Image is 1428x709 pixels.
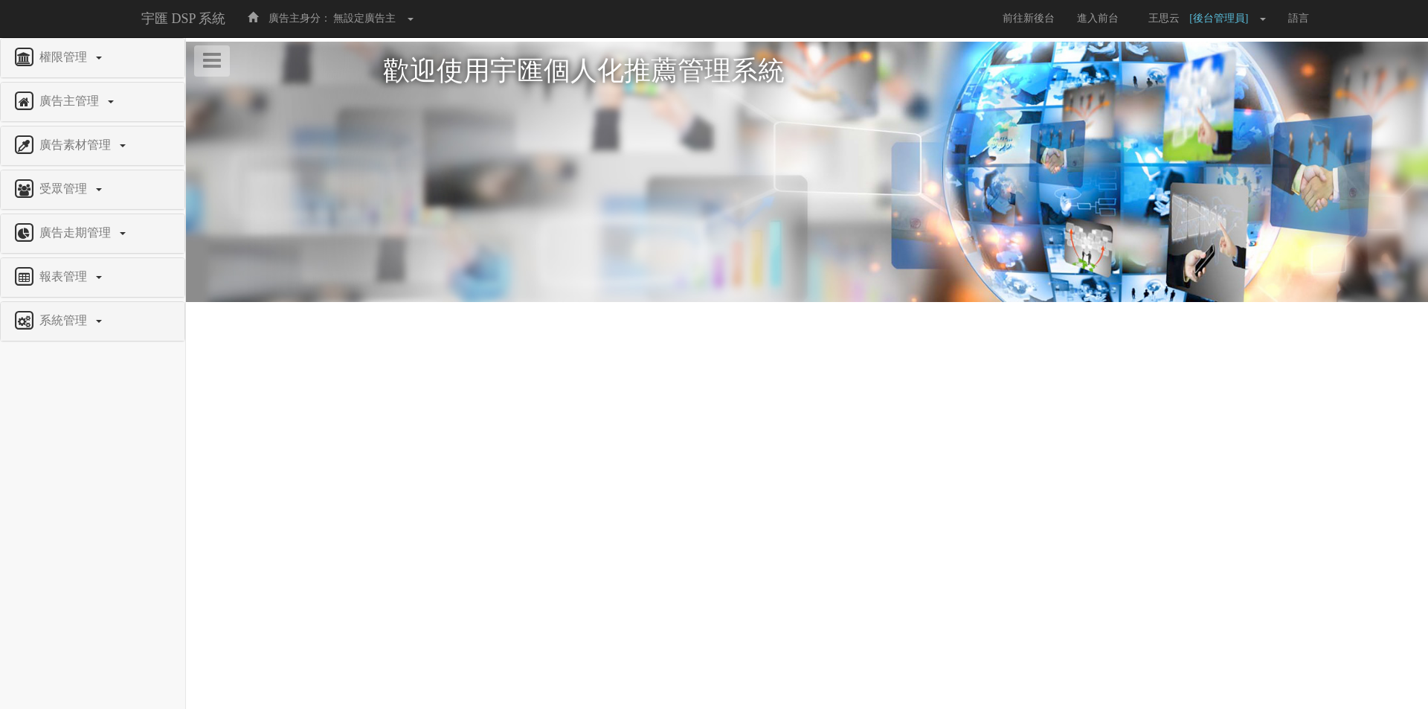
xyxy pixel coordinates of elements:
[36,138,118,151] span: 廣告素材管理
[12,266,173,289] a: 報表管理
[12,46,173,70] a: 權限管理
[12,222,173,246] a: 廣告走期管理
[12,134,173,158] a: 廣告素材管理
[36,51,94,63] span: 權限管理
[12,178,173,202] a: 受眾管理
[12,309,173,333] a: 系統管理
[1141,13,1187,24] span: 王思云
[12,90,173,114] a: 廣告主管理
[36,226,118,239] span: 廣告走期管理
[268,13,331,24] span: 廣告主身分：
[383,57,1231,86] h1: 歡迎使用宇匯個人化推薦管理系統
[36,94,106,107] span: 廣告主管理
[36,314,94,327] span: 系統管理
[36,270,94,283] span: 報表管理
[36,182,94,195] span: 受眾管理
[1189,13,1255,24] span: [後台管理員]
[333,13,396,24] span: 無設定廣告主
